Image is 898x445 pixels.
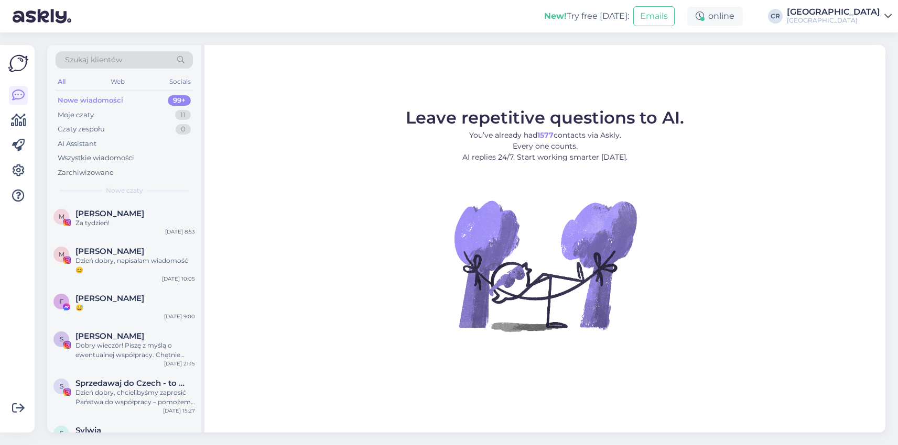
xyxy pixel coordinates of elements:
[75,256,195,275] div: Dzień dobry, napisałam wiadomość 😊
[544,10,629,23] div: Try free [DATE]:
[406,130,684,163] p: You’ve already had contacts via Askly. Every one counts. AI replies 24/7. Start working smarter [...
[406,107,684,128] span: Leave repetitive questions to AI.
[75,247,144,256] span: Monika Kowalewska
[75,294,144,303] span: Галина Попова
[168,95,191,106] div: 99+
[165,228,195,236] div: [DATE] 8:53
[60,297,63,305] span: Г
[58,95,123,106] div: Nowe wiadomości
[75,303,195,313] div: 😅
[60,382,63,390] span: S
[768,9,783,24] div: CR
[175,110,191,120] div: 11
[687,7,743,26] div: online
[167,75,193,88] div: Socials
[58,168,114,178] div: Zarchiwizowane
[633,6,675,26] button: Emails
[787,8,880,16] div: [GEOGRAPHIC_DATA]
[451,171,640,360] img: No Chat active
[65,54,122,65] span: Szukaj klientów
[75,341,195,360] div: Dobry wieczór! Piszę z myślą o ewentualnej współpracy. Chętnie przygotuję materiały w ramach poby...
[8,53,28,73] img: Askly Logo
[787,8,892,25] a: [GEOGRAPHIC_DATA][GEOGRAPHIC_DATA]
[109,75,127,88] div: Web
[58,110,94,120] div: Moje czaty
[75,331,144,341] span: Sylwia Tomczak
[58,139,96,149] div: AI Assistant
[75,388,195,407] div: Dzień dobry, chcielibyśmy zaprosić Państwa do współpracy – pomożemy dotrzeć do czeskich i [DEMOGR...
[163,407,195,415] div: [DATE] 15:27
[75,218,195,228] div: Za tydzień!
[56,75,68,88] div: All
[59,213,64,220] span: M
[60,335,63,343] span: S
[60,429,63,437] span: S
[544,11,567,21] b: New!
[176,124,191,135] div: 0
[75,209,144,218] span: Małgorzata K
[58,124,105,135] div: Czaty zespołu
[106,186,143,195] span: Nowe czaty
[162,275,195,283] div: [DATE] 10:05
[164,313,195,320] div: [DATE] 9:00
[75,426,101,435] span: Sylwia
[58,153,134,163] div: Wszystkie wiadomości
[164,360,195,368] div: [DATE] 21:15
[75,379,185,388] span: Sprzedawaj do Czech - to proste!
[787,16,880,25] div: [GEOGRAPHIC_DATA]
[59,250,64,258] span: M
[537,130,554,140] b: 1577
